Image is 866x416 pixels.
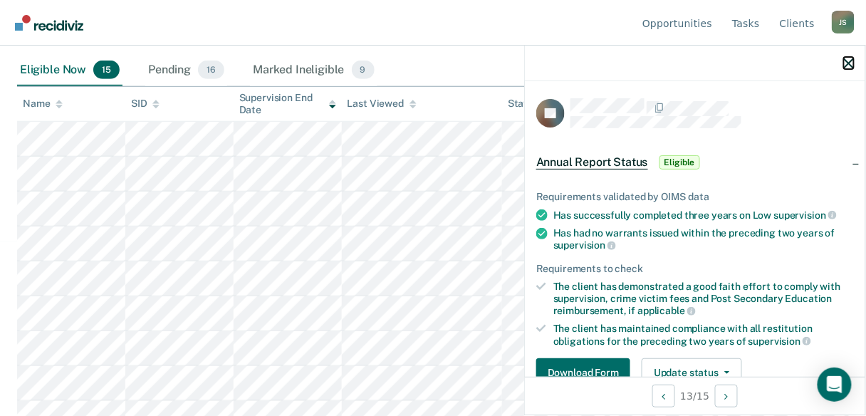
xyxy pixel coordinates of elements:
[642,358,742,387] button: Update status
[832,11,855,33] div: J S
[553,209,854,222] div: Has successfully completed three years on Low
[525,140,865,185] div: Annual Report StatusEligible
[553,227,854,251] div: Has had no warrants issued within the preceding two years of
[536,191,854,203] div: Requirements validated by OIMS data
[832,11,855,33] button: Profile dropdown button
[638,305,696,316] span: applicable
[17,55,122,86] div: Eligible Now
[818,368,852,402] div: Open Intercom Messenger
[536,155,648,170] span: Annual Report Status
[23,98,63,110] div: Name
[508,98,538,110] div: Status
[131,98,160,110] div: SID
[715,385,738,407] button: Next Opportunity
[774,209,837,221] span: supervision
[348,98,417,110] div: Last Viewed
[536,358,636,387] a: Navigate to form link
[15,15,83,31] img: Recidiviz
[198,61,224,79] span: 16
[250,55,377,86] div: Marked Ineligible
[553,281,854,317] div: The client has demonstrated a good faith effort to comply with supervision, crime victim fees and...
[748,336,811,347] span: supervision
[239,92,336,116] div: Supervision End Date
[659,155,700,170] span: Eligible
[536,358,630,387] button: Download Form
[352,61,375,79] span: 9
[536,263,854,275] div: Requirements to check
[652,385,675,407] button: Previous Opportunity
[145,55,227,86] div: Pending
[553,239,616,251] span: supervision
[553,323,854,347] div: The client has maintained compliance with all restitution obligations for the preceding two years of
[525,377,865,415] div: 13 / 15
[93,61,120,79] span: 15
